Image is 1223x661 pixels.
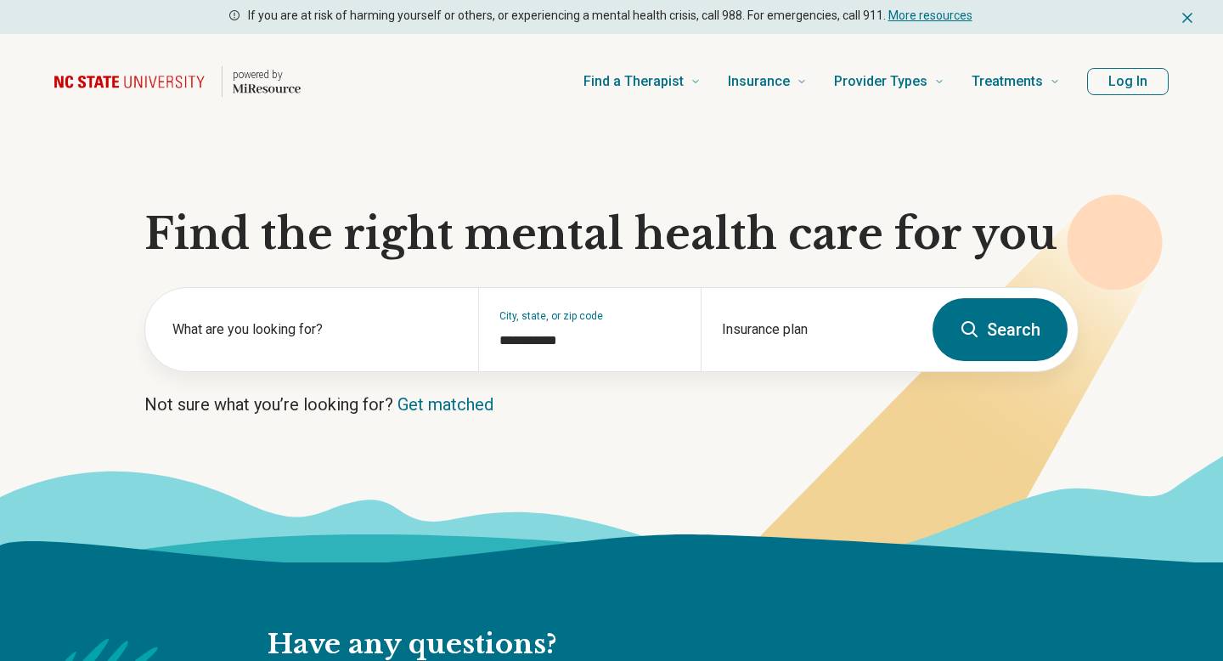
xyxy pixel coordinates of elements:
[144,393,1079,416] p: Not sure what you’re looking for?
[248,7,972,25] p: If you are at risk of harming yourself or others, or experiencing a mental health crisis, call 98...
[54,54,301,109] a: Home page
[933,298,1068,361] button: Search
[834,48,944,116] a: Provider Types
[728,48,807,116] a: Insurance
[583,48,701,116] a: Find a Therapist
[888,8,972,22] a: More resources
[144,209,1079,260] h1: Find the right mental health care for you
[233,68,301,82] p: powered by
[728,70,790,93] span: Insurance
[834,70,927,93] span: Provider Types
[1179,7,1196,27] button: Dismiss
[972,70,1043,93] span: Treatments
[172,319,458,340] label: What are you looking for?
[1087,68,1169,95] button: Log In
[397,394,493,415] a: Get matched
[583,70,684,93] span: Find a Therapist
[972,48,1060,116] a: Treatments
